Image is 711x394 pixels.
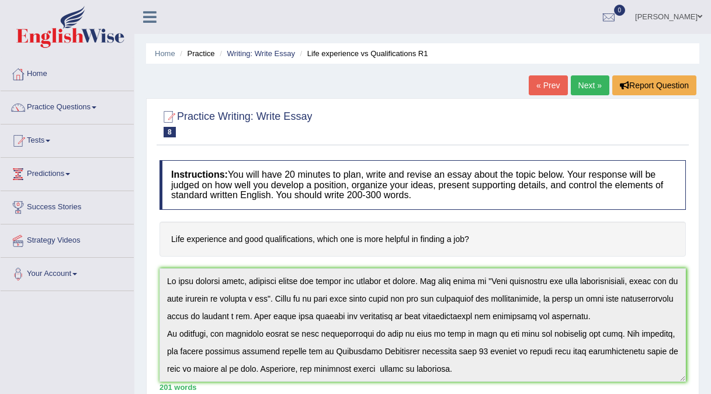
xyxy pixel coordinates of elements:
a: Predictions [1,158,134,187]
a: Tests [1,125,134,154]
h2: Practice Writing: Write Essay [159,108,312,137]
div: 201 words [159,382,686,393]
a: Home [1,58,134,87]
a: Practice Questions [1,91,134,120]
button: Report Question [612,75,696,95]
b: Instructions: [171,170,228,179]
span: 0 [614,5,626,16]
a: Writing: Write Essay [227,49,295,58]
li: Life experience vs Qualifications R1 [297,48,428,59]
a: Your Account [1,258,134,287]
a: Strategy Videos [1,224,134,254]
a: Home [155,49,175,58]
h4: Life experience and good qualifications, which one is more helpful in finding a job? [159,222,686,257]
a: Next » [571,75,609,95]
a: « Prev [529,75,567,95]
span: 8 [164,127,176,137]
a: Success Stories [1,191,134,220]
h4: You will have 20 minutes to plan, write and revise an essay about the topic below. Your response ... [159,160,686,210]
li: Practice [177,48,214,59]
